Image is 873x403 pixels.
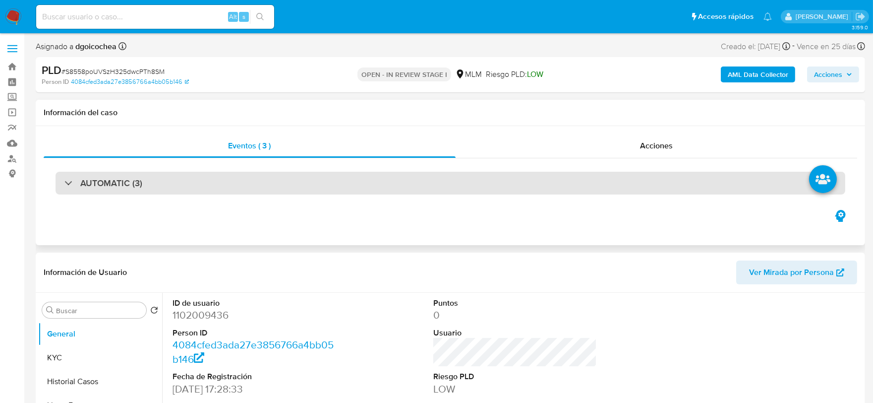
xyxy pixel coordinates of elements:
[42,77,69,86] b: Person ID
[698,11,754,22] span: Accesos rápidos
[433,328,597,338] dt: Usuario
[763,12,772,21] a: Notificaciones
[36,10,274,23] input: Buscar usuario o caso...
[173,328,337,338] dt: Person ID
[814,67,842,82] span: Acciones
[38,346,162,370] button: KYC
[80,178,142,189] h3: AUTOMATIC (3)
[42,62,61,78] b: PLD
[433,382,597,396] dd: LOW
[357,67,451,81] p: OPEN - IN REVIEW STAGE I
[640,140,673,151] span: Acciones
[433,371,597,382] dt: Riesgo PLD
[242,12,245,21] span: s
[61,67,165,76] span: # S8558poUVSzH325dwcPTh8SM
[433,308,597,322] dd: 0
[792,40,795,53] span: -
[73,41,116,52] b: dgoicochea
[229,12,237,21] span: Alt
[71,77,189,86] a: 4084cfed3ada27e3856766a4bb05b146
[749,261,834,284] span: Ver Mirada por Persona
[486,69,543,80] span: Riesgo PLD:
[173,382,337,396] dd: [DATE] 17:28:33
[728,67,788,82] b: AML Data Collector
[173,308,337,322] dd: 1102009436
[56,306,142,315] input: Buscar
[228,140,271,151] span: Eventos ( 3 )
[527,68,543,80] span: LOW
[36,41,116,52] span: Asignado a
[455,69,482,80] div: MLM
[38,322,162,346] button: General
[721,67,795,82] button: AML Data Collector
[796,12,852,21] p: dalia.goicochea@mercadolibre.com.mx
[44,108,857,118] h1: Información del caso
[38,370,162,394] button: Historial Casos
[250,10,270,24] button: search-icon
[173,337,334,366] a: 4084cfed3ada27e3856766a4bb05b146
[797,41,856,52] span: Vence en 25 días
[433,298,597,309] dt: Puntos
[46,306,54,314] button: Buscar
[721,40,790,53] div: Creado el: [DATE]
[173,371,337,382] dt: Fecha de Registración
[807,67,859,82] button: Acciones
[44,268,127,277] h1: Información de Usuario
[173,298,337,309] dt: ID de usuario
[736,261,857,284] button: Ver Mirada por Persona
[855,11,866,22] a: Salir
[150,306,158,317] button: Volver al orden por defecto
[56,172,845,195] div: AUTOMATIC (3)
